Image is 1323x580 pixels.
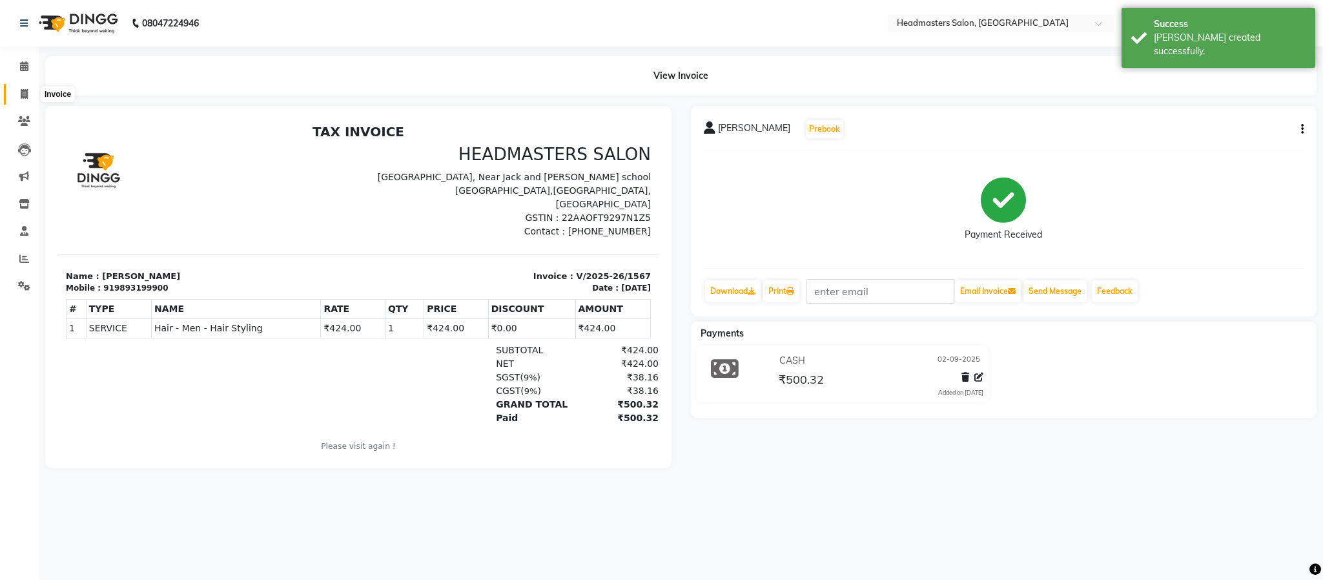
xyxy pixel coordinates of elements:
[438,253,462,264] span: SGST
[33,5,121,41] img: logo
[45,163,110,175] div: 919893199900
[8,151,292,164] p: Name : [PERSON_NAME]
[466,267,480,277] span: 9%
[466,254,479,264] span: 9%
[430,181,517,200] th: DISCOUNT
[430,279,515,293] div: GRAND TOTAL
[430,265,515,279] div: ( )
[763,280,799,302] a: Print
[438,267,462,277] span: CGST
[938,354,980,368] span: 02-09-2025
[1154,17,1306,31] div: Success
[515,238,600,252] div: ₹424.00
[308,92,593,106] p: GSTIN : 22AAOFT9297N1Z5
[718,121,790,140] span: [PERSON_NAME]
[28,200,93,220] td: SERVICE
[8,181,28,200] th: #
[142,5,199,41] b: 08047224946
[965,228,1042,242] div: Payment Received
[515,293,600,306] div: ₹500.32
[779,354,805,368] span: CASH
[515,265,600,279] div: ₹38.16
[41,87,74,102] div: Invoice
[366,181,430,200] th: PRICE
[705,280,761,302] a: Download
[779,372,824,390] span: ₹500.32
[45,56,1317,96] div: View Invoice
[430,238,515,252] div: NET
[1154,31,1306,58] div: Bill created successfully.
[806,279,954,304] input: enter email
[308,52,593,92] p: [GEOGRAPHIC_DATA], Near Jack and [PERSON_NAME] school [GEOGRAPHIC_DATA],[GEOGRAPHIC_DATA],[GEOGRA...
[28,181,93,200] th: TYPE
[366,200,430,220] td: ₹424.00
[1023,280,1087,302] button: Send Message
[517,200,592,220] td: ₹424.00
[263,181,327,200] th: RATE
[955,280,1021,302] button: Email Invoice
[806,120,843,138] button: Prebook
[8,5,593,21] h2: TAX INVOICE
[515,279,600,293] div: ₹500.32
[517,181,592,200] th: AMOUNT
[430,252,515,265] div: ( )
[430,200,517,220] td: ₹0.00
[515,225,600,238] div: ₹424.00
[93,181,263,200] th: NAME
[515,252,600,265] div: ₹38.16
[308,26,593,47] h3: HEADMASTERS SALON
[8,200,28,220] td: 1
[308,106,593,119] p: Contact : [PHONE_NUMBER]
[563,163,593,175] div: [DATE]
[1092,280,1138,302] a: Feedback
[8,163,43,175] div: Mobile :
[96,203,260,216] span: Hair - Men - Hair Styling
[938,388,983,397] div: Added on [DATE]
[8,322,593,333] p: Please visit again !
[263,200,327,220] td: ₹424.00
[308,151,593,164] p: Invoice : V/2025-26/1567
[534,163,560,175] div: Date :
[430,293,515,306] div: Paid
[327,200,365,220] td: 1
[327,181,365,200] th: QTY
[430,225,515,238] div: SUBTOTAL
[701,327,744,339] span: Payments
